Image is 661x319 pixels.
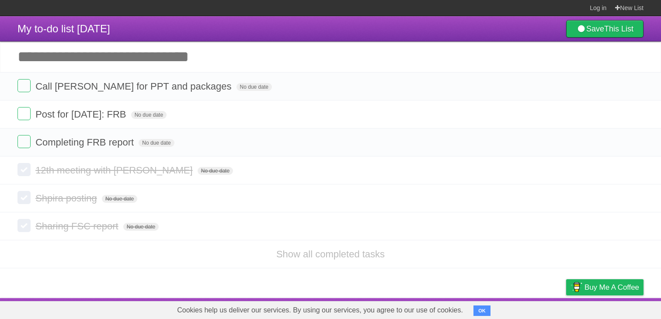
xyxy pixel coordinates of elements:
[473,305,491,316] button: OK
[604,24,633,33] b: This List
[237,83,272,91] span: No due date
[479,300,514,317] a: Developers
[17,219,31,232] label: Done
[588,300,644,317] a: Suggest a feature
[17,191,31,204] label: Done
[584,280,639,295] span: Buy me a coffee
[571,280,582,295] img: Buy me a coffee
[35,193,99,204] span: Shpira posting
[102,195,137,203] span: No due date
[35,137,136,148] span: Completing FRB report
[35,81,233,92] span: Call [PERSON_NAME] for PPT and packages
[17,79,31,92] label: Done
[198,167,233,175] span: No due date
[35,221,121,232] span: Sharing FSC report
[131,111,167,119] span: No due date
[17,135,31,148] label: Done
[17,163,31,176] label: Done
[566,20,644,38] a: SaveThis List
[35,109,128,120] span: Post for [DATE]: FRB
[276,249,385,260] a: Show all completed tasks
[123,223,159,231] span: No due date
[525,300,544,317] a: Terms
[17,23,110,35] span: My to-do list [DATE]
[450,300,468,317] a: About
[35,165,195,176] span: 12th meeting with [PERSON_NAME]
[168,302,472,319] span: Cookies help us deliver our services. By using our services, you agree to our use of cookies.
[566,279,644,295] a: Buy me a coffee
[555,300,578,317] a: Privacy
[17,107,31,120] label: Done
[139,139,174,147] span: No due date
